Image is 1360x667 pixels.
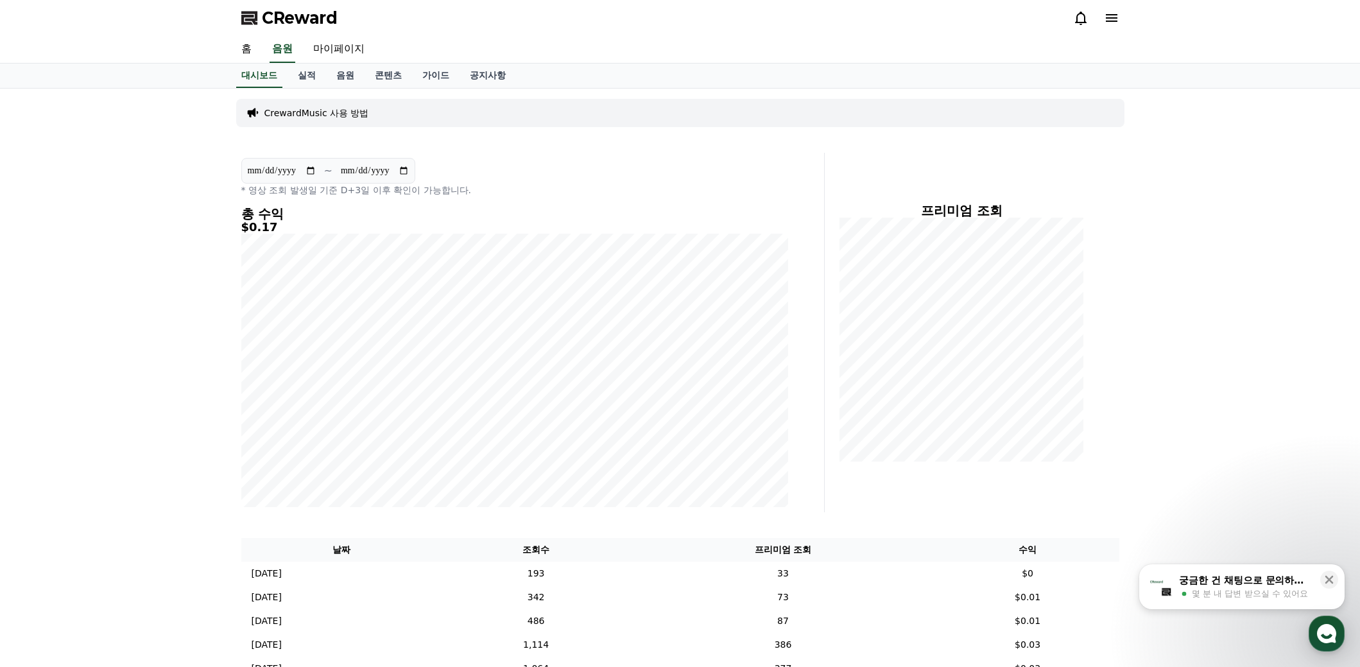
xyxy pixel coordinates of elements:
[412,64,460,88] a: 가이드
[252,614,282,628] p: [DATE]
[442,562,630,585] td: 193
[241,184,788,196] p: * 영상 조회 발생일 기준 D+3일 이후 확인이 가능합니다.
[288,64,326,88] a: 실적
[252,567,282,580] p: [DATE]
[326,64,365,88] a: 음원
[936,538,1119,562] th: 수익
[630,562,936,585] td: 33
[442,538,630,562] th: 조회수
[936,633,1119,657] td: $0.03
[936,609,1119,633] td: $0.01
[442,609,630,633] td: 486
[936,585,1119,609] td: $0.01
[262,8,338,28] span: CReward
[324,163,332,178] p: ~
[270,36,295,63] a: 음원
[303,36,375,63] a: 마이페이지
[936,562,1119,585] td: $0
[252,591,282,604] p: [DATE]
[264,107,369,119] a: CrewardMusic 사용 방법
[241,538,442,562] th: 날짜
[252,638,282,652] p: [DATE]
[241,221,788,234] h5: $0.17
[365,64,412,88] a: 콘텐츠
[231,36,262,63] a: 홈
[630,609,936,633] td: 87
[241,207,788,221] h4: 총 수익
[460,64,516,88] a: 공지사항
[630,538,936,562] th: 프리미엄 조회
[630,633,936,657] td: 386
[442,585,630,609] td: 342
[835,204,1089,218] h4: 프리미엄 조회
[630,585,936,609] td: 73
[442,633,630,657] td: 1,114
[241,8,338,28] a: CReward
[236,64,282,88] a: 대시보드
